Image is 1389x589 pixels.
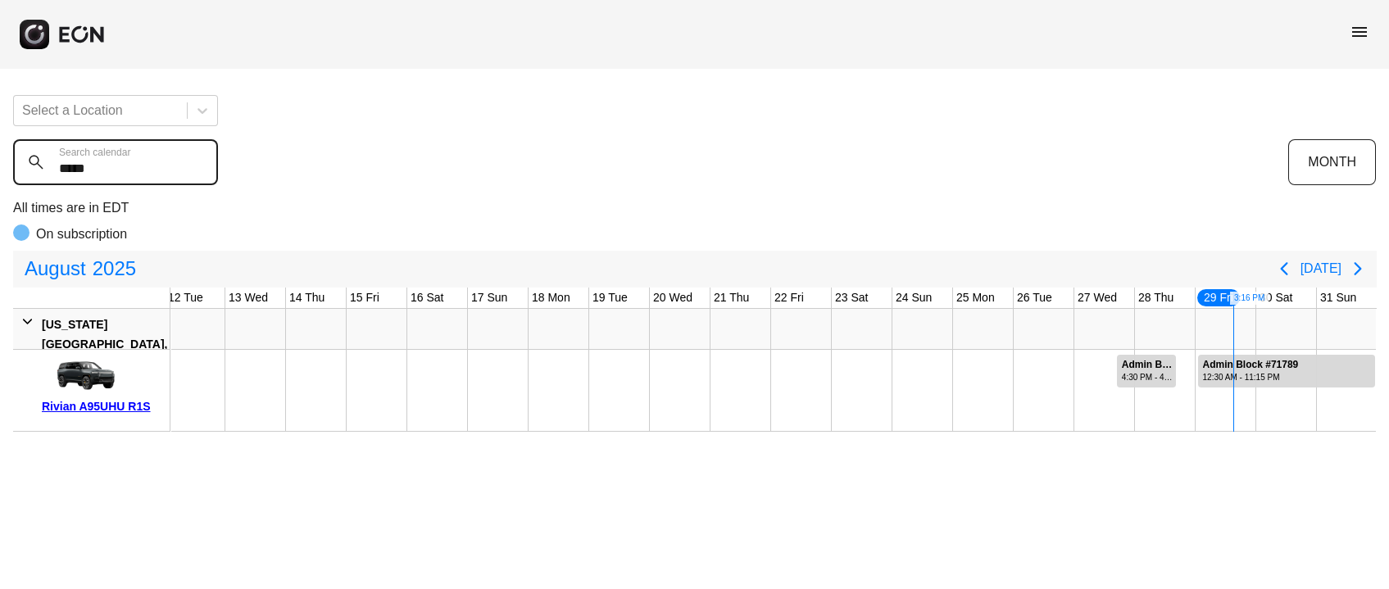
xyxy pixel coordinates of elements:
div: 19 Tue [589,288,631,308]
button: [DATE] [1300,254,1341,283]
span: menu [1350,22,1369,42]
div: 12 Tue [165,288,207,308]
img: car [42,356,124,396]
div: 14 Thu [286,288,328,308]
div: Admin Block #71789 [1203,359,1299,371]
div: 15 Fri [347,288,383,308]
div: 13 Wed [225,288,271,308]
div: 25 Mon [953,288,998,308]
div: [US_STATE][GEOGRAPHIC_DATA], [GEOGRAPHIC_DATA] [42,315,167,374]
div: 21 Thu [710,288,752,308]
span: 2025 [89,252,139,285]
div: 27 Wed [1074,288,1120,308]
div: Rivian A95UHU R1S [42,396,164,416]
div: 18 Mon [529,288,574,308]
p: On subscription [36,224,127,244]
button: MONTH [1288,139,1376,185]
div: 16 Sat [407,288,447,308]
span: August [21,252,89,285]
div: 24 Sun [892,288,935,308]
div: 23 Sat [832,288,871,308]
div: 31 Sun [1317,288,1359,308]
p: All times are in EDT [13,198,1376,218]
div: 26 Tue [1014,288,1055,308]
button: Next page [1341,252,1374,285]
button: Previous page [1268,252,1300,285]
div: Rented for 1 days by Admin Block Current status is rental [1116,350,1177,387]
div: 17 Sun [468,288,511,308]
div: 22 Fri [771,288,807,308]
div: 12:30 AM - 11:15 PM [1203,371,1299,383]
label: Search calendar [59,146,130,159]
div: 29 Fri [1196,288,1241,308]
div: Rented for 3 days by Admin Block Current status is rental [1197,350,1376,387]
button: August2025 [15,252,146,285]
div: 4:30 PM - 4:30 PM [1122,371,1174,383]
div: 28 Thu [1135,288,1177,308]
div: Admin Block #71604 [1122,359,1174,371]
div: 30 Sat [1256,288,1296,308]
div: 20 Wed [650,288,696,308]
